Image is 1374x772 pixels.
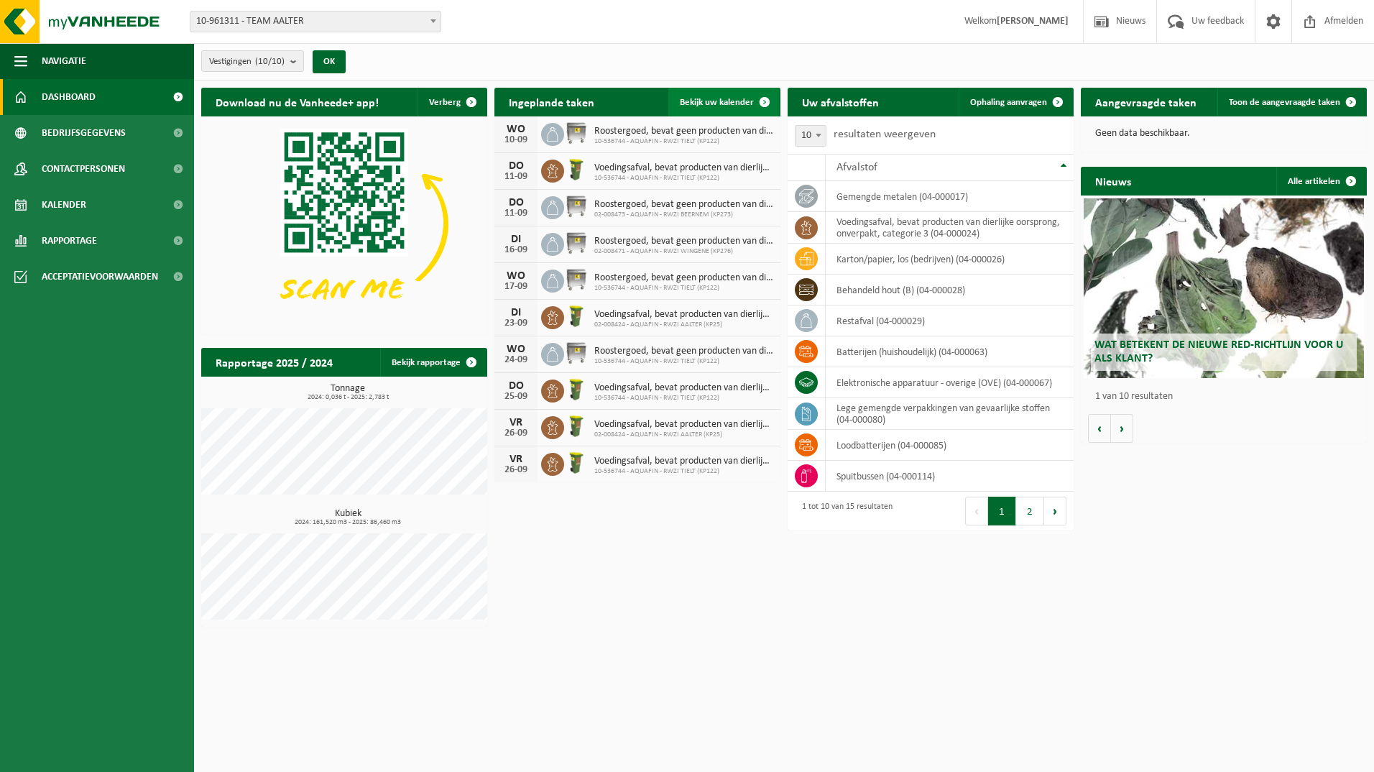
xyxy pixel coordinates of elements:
[502,172,530,182] div: 11-09
[429,98,461,107] span: Verberg
[564,414,589,438] img: WB-0060-HPE-GN-50
[796,126,826,146] span: 10
[502,355,530,365] div: 24-09
[1111,414,1133,443] button: Volgende
[208,519,487,526] span: 2024: 161,520 m3 - 2025: 86,460 m3
[190,12,441,32] span: 10-961311 - TEAM AALTER
[502,307,530,318] div: DI
[564,267,589,292] img: WB-1100-GAL-GY-01
[826,336,1074,367] td: batterijen (huishoudelijk) (04-000063)
[834,129,936,140] label: resultaten weergeven
[564,231,589,255] img: WB-1100-GAL-GY-01
[1016,497,1044,525] button: 2
[502,124,530,135] div: WO
[594,199,773,211] span: Roostergoed, bevat geen producten van dierlijke oorsprong
[502,270,530,282] div: WO
[970,98,1047,107] span: Ophaling aanvragen
[959,88,1072,116] a: Ophaling aanvragen
[42,259,158,295] span: Acceptatievoorwaarden
[594,126,773,137] span: Roostergoed, bevat geen producten van dierlijke oorsprong
[826,181,1074,212] td: gemengde metalen (04-000017)
[502,318,530,328] div: 23-09
[502,245,530,255] div: 16-09
[1088,414,1111,443] button: Vorige
[795,495,893,527] div: 1 tot 10 van 15 resultaten
[594,394,773,403] span: 10-536744 - AQUAFIN - RWZI TIELT (KP122)
[594,456,773,467] span: Voedingsafval, bevat producten van dierlijke oorsprong, onverpakt, categorie 3
[494,88,609,116] h2: Ingeplande taken
[502,282,530,292] div: 17-09
[795,125,826,147] span: 10
[208,509,487,526] h3: Kubiek
[201,116,487,331] img: Download de VHEPlus App
[201,348,347,376] h2: Rapportage 2025 / 2024
[1081,88,1211,116] h2: Aangevraagde taken
[564,304,589,328] img: WB-0060-HPE-GN-50
[1094,339,1343,364] span: Wat betekent de nieuwe RED-richtlijn voor u als klant?
[502,234,530,245] div: DI
[313,50,346,73] button: OK
[564,157,589,182] img: WB-0060-HPE-GN-50
[594,419,773,431] span: Voedingsafval, bevat producten van dierlijke oorsprong, onverpakt, categorie 3
[208,394,487,401] span: 2024: 0,036 t - 2025: 2,783 t
[1095,129,1352,139] p: Geen data beschikbaar.
[502,135,530,145] div: 10-09
[594,284,773,293] span: 10-536744 - AQUAFIN - RWZI TIELT (KP122)
[594,236,773,247] span: Roostergoed, bevat geen producten van dierlijke oorsprong
[201,50,304,72] button: Vestigingen(10/10)
[255,57,285,66] count: (10/10)
[594,357,773,366] span: 10-536744 - AQUAFIN - RWZI TIELT (KP122)
[1276,167,1365,196] a: Alle artikelen
[418,88,486,116] button: Verberg
[1095,392,1360,402] p: 1 van 10 resultaten
[564,121,589,145] img: WB-1100-GAL-GY-01
[826,275,1074,305] td: behandeld hout (B) (04-000028)
[826,212,1074,244] td: voedingsafval, bevat producten van dierlijke oorsprong, onverpakt, categorie 3 (04-000024)
[594,272,773,284] span: Roostergoed, bevat geen producten van dierlijke oorsprong
[564,194,589,219] img: WB-1100-GAL-GY-01
[502,428,530,438] div: 26-09
[594,431,773,439] span: 02-008424 - AQUAFIN - RWZI AALTER (KP25)
[594,467,773,476] span: 10-536744 - AQUAFIN - RWZI TIELT (KP122)
[564,341,589,365] img: WB-1100-GAL-GY-01
[502,417,530,428] div: VR
[42,223,97,259] span: Rapportage
[826,244,1074,275] td: karton/papier, los (bedrijven) (04-000026)
[1084,198,1364,378] a: Wat betekent de nieuwe RED-richtlijn voor u als klant?
[42,151,125,187] span: Contactpersonen
[826,430,1074,461] td: loodbatterijen (04-000085)
[502,344,530,355] div: WO
[42,187,86,223] span: Kalender
[594,247,773,256] span: 02-008471 - AQUAFIN - RWZI WINGENE (KP276)
[988,497,1016,525] button: 1
[826,398,1074,430] td: lege gemengde verpakkingen van gevaarlijke stoffen (04-000080)
[788,88,893,116] h2: Uw afvalstoffen
[594,382,773,394] span: Voedingsafval, bevat producten van dierlijke oorsprong, onverpakt, categorie 3
[826,367,1074,398] td: elektronische apparatuur - overige (OVE) (04-000067)
[1044,497,1066,525] button: Next
[680,98,754,107] span: Bekijk uw kalender
[502,208,530,219] div: 11-09
[594,174,773,183] span: 10-536744 - AQUAFIN - RWZI TIELT (KP122)
[502,160,530,172] div: DO
[594,137,773,146] span: 10-536744 - AQUAFIN - RWZI TIELT (KP122)
[42,43,86,79] span: Navigatie
[502,454,530,465] div: VR
[42,79,96,115] span: Dashboard
[826,461,1074,492] td: spuitbussen (04-000114)
[502,465,530,475] div: 26-09
[502,392,530,402] div: 25-09
[1081,167,1145,195] h2: Nieuws
[42,115,126,151] span: Bedrijfsgegevens
[594,211,773,219] span: 02-008473 - AQUAFIN - RWZI BEERNEM (KP273)
[836,162,877,173] span: Afvalstof
[380,348,486,377] a: Bekijk rapportage
[201,88,393,116] h2: Download nu de Vanheede+ app!
[668,88,779,116] a: Bekijk uw kalender
[594,309,773,321] span: Voedingsafval, bevat producten van dierlijke oorsprong, onverpakt, categorie 3
[564,451,589,475] img: WB-0060-HPE-GN-50
[208,384,487,401] h3: Tonnage
[997,16,1069,27] strong: [PERSON_NAME]
[594,346,773,357] span: Roostergoed, bevat geen producten van dierlijke oorsprong
[594,162,773,174] span: Voedingsafval, bevat producten van dierlijke oorsprong, onverpakt, categorie 3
